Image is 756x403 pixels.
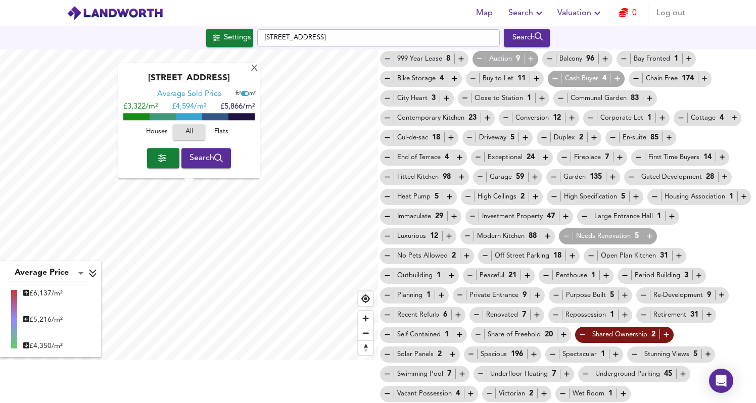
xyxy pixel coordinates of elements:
span: Search [190,151,223,165]
span: Houses [143,127,170,138]
div: Run Your Search [504,29,550,47]
div: £ 4,350/m² [23,341,63,351]
div: Settings [224,31,251,44]
button: Reset bearing to north [358,340,373,355]
span: £5,866/m² [220,104,255,111]
button: Search [181,148,231,168]
button: Houses [140,125,173,140]
button: All [173,125,205,140]
a: 0 [619,6,637,20]
button: Settings [206,29,253,47]
div: Open Intercom Messenger [709,369,733,393]
span: Flats [208,127,235,138]
div: Average Price [9,265,87,281]
button: Search [504,3,549,23]
span: m² [249,91,256,97]
span: £ 4,594/m² [172,104,206,111]
div: Average Sold Price [157,90,221,100]
button: Find my location [358,291,373,306]
button: 0 [611,3,644,23]
span: Log out [656,6,685,20]
div: Search [506,31,547,44]
button: Valuation [553,3,607,23]
div: [STREET_ADDRESS] [123,74,255,90]
button: Map [468,3,500,23]
span: All [178,127,200,138]
span: ft² [235,91,241,97]
div: £ 6,137/m² [23,288,63,298]
button: Zoom out [358,326,373,340]
span: Map [472,6,496,20]
img: logo [67,6,163,21]
div: £ 5,216/m² [23,315,63,325]
button: Flats [205,125,238,140]
button: Zoom in [358,311,373,326]
span: Search [508,6,545,20]
button: Search [504,29,550,47]
div: Click to configure Search Settings [206,29,253,47]
span: Reset bearing to north [358,341,373,355]
button: Log out [652,3,689,23]
input: Enter a location... [257,29,500,46]
div: X [250,64,259,74]
span: £3,322/m² [123,104,158,111]
span: Valuation [557,6,603,20]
